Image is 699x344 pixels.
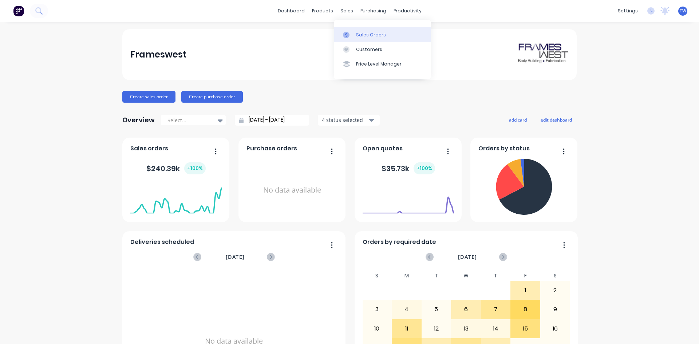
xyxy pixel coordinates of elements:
div: 4 status selected [322,116,368,124]
div: + 100 % [414,162,435,174]
span: Sales orders [130,144,168,153]
div: 14 [481,320,510,338]
span: [DATE] [458,253,477,261]
div: 11 [392,320,421,338]
div: 10 [363,320,392,338]
div: 16 [541,320,570,338]
span: Purchase orders [246,144,297,153]
div: 13 [451,320,481,338]
img: Factory [13,5,24,16]
div: 7 [481,300,510,319]
div: purchasing [357,5,390,16]
div: $ 240.39k [146,162,206,174]
div: + 100 % [184,162,206,174]
div: S [540,270,570,281]
div: 5 [422,300,451,319]
a: Price Level Manager [334,57,431,71]
span: Open quotes [363,144,403,153]
div: W [451,270,481,281]
button: 4 status selected [318,115,380,126]
div: sales [337,5,357,16]
div: T [422,270,451,281]
div: Sales Orders [356,32,386,38]
a: Sales Orders [334,27,431,42]
img: Frameswest [518,42,569,67]
div: S [362,270,392,281]
span: TW [680,8,686,14]
div: settings [614,5,641,16]
span: Orders by status [478,144,530,153]
span: [DATE] [226,253,245,261]
div: 2 [541,281,570,300]
div: Overview [122,113,155,127]
div: Frameswest [130,47,186,62]
a: Customers [334,42,431,57]
button: add card [504,115,532,124]
div: 8 [511,300,540,319]
div: 3 [363,300,392,319]
div: $ 35.73k [382,162,435,174]
button: edit dashboard [536,115,577,124]
div: F [510,270,540,281]
div: 9 [541,300,570,319]
div: Customers [356,46,382,53]
div: Price Level Manager [356,61,402,67]
span: Orders by required date [363,238,436,246]
button: Create purchase order [181,91,243,103]
div: 12 [422,320,451,338]
div: productivity [390,5,425,16]
div: 15 [511,320,540,338]
div: products [308,5,337,16]
div: M [392,270,422,281]
a: dashboard [274,5,308,16]
div: No data available [246,156,338,225]
div: T [481,270,511,281]
div: 4 [392,300,421,319]
div: 6 [451,300,481,319]
button: Create sales order [122,91,175,103]
div: 1 [511,281,540,300]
